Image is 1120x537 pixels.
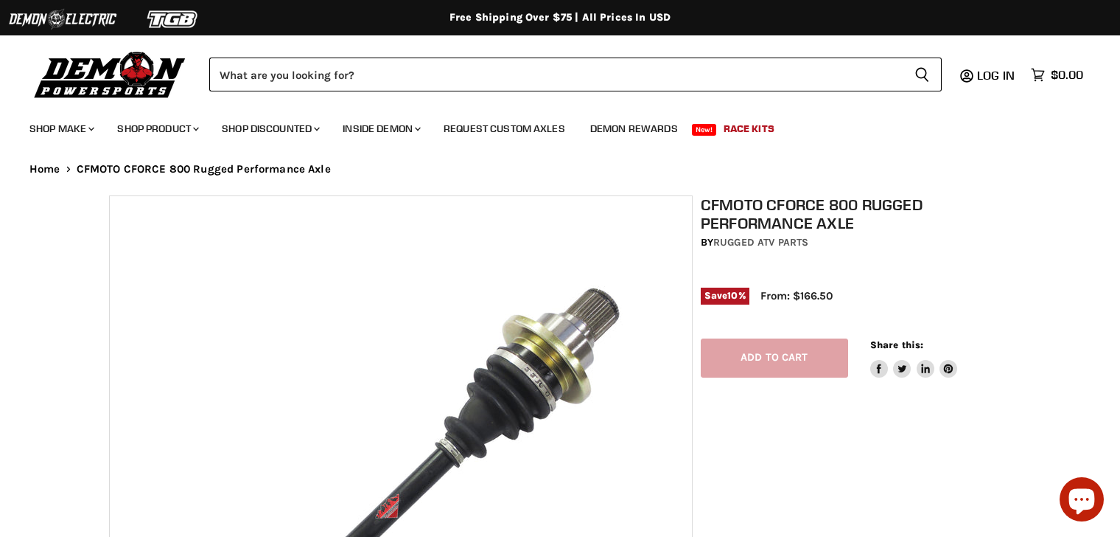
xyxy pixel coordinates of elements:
[7,5,118,33] img: Demon Electric Logo 2
[760,289,833,302] span: From: $166.50
[1055,477,1108,525] inbox-online-store-chat: Shopify online store chat
[1023,64,1091,86] a: $0.00
[870,339,923,350] span: Share this:
[1051,68,1083,82] span: $0.00
[579,114,689,144] a: Demon Rewards
[18,114,103,144] a: Shop Make
[209,58,942,91] form: Product
[332,114,430,144] a: Inside Demon
[903,58,942,91] button: Search
[977,68,1015,83] span: Log in
[29,163,60,176] a: Home
[29,48,191,100] img: Demon Powersports
[118,5,228,33] img: TGB Logo 2
[692,124,717,136] span: New!
[713,114,785,144] a: Race Kits
[433,114,576,144] a: Request Custom Axles
[727,290,738,301] span: 10
[211,114,329,144] a: Shop Discounted
[870,339,958,378] aside: Share this:
[106,114,208,144] a: Shop Product
[209,58,903,91] input: Search
[701,235,1019,251] div: by
[713,236,808,249] a: Rugged ATV Parts
[701,195,1019,232] h1: CFMOTO CFORCE 800 Rugged Performance Axle
[701,288,749,304] span: Save %
[970,69,1023,82] a: Log in
[77,163,331,176] span: CFMOTO CFORCE 800 Rugged Performance Axle
[18,108,1079,144] ul: Main menu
